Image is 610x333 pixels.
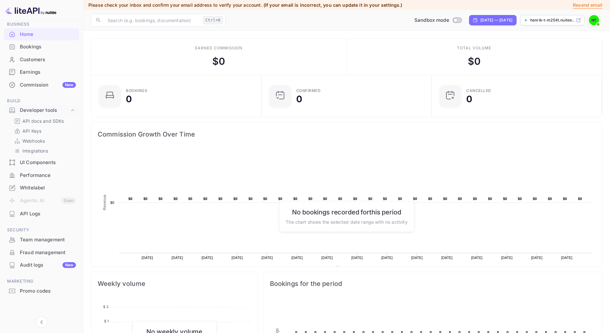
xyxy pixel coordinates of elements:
[548,197,552,201] text: $0
[62,82,76,88] div: New
[531,256,542,260] text: [DATE]
[203,197,207,201] text: $0
[398,197,402,201] text: $0
[104,14,200,27] input: Search (e.g. bookings, documentation)
[291,256,303,260] text: [DATE]
[4,105,79,116] div: Developer tools
[381,256,393,260] text: [DATE]
[4,79,79,91] a: CommissionNew
[4,234,79,246] div: Team management
[4,66,79,79] div: Earnings
[468,54,481,69] div: $ 0
[480,17,512,23] div: [DATE] — [DATE]
[4,246,79,259] div: Fraud management
[286,218,407,225] p: The chart shows the selected date range with no activity
[466,89,491,93] div: CANCELLED
[142,256,153,260] text: [DATE]
[471,256,483,260] text: [DATE]
[4,278,79,285] span: Marketing
[20,262,76,269] div: Audit logs
[104,319,109,323] tspan: $ 1
[414,17,449,24] span: Sandbox mode
[466,95,472,104] div: 0
[195,45,242,51] div: Earned commission
[14,137,74,144] a: Webhooks
[296,95,302,104] div: 0
[201,256,213,260] text: [DATE]
[110,201,114,204] text: $0
[4,169,79,181] a: Performance
[20,184,76,192] div: Whitelabel
[20,287,76,295] div: Promo codes
[286,208,407,216] h6: No bookings recorded for this period
[102,195,107,210] text: Revenue
[263,197,267,201] text: $0
[232,256,243,260] text: [DATE]
[351,256,363,260] text: [DATE]
[413,197,417,201] text: $0
[457,45,491,51] div: Total volume
[20,172,76,179] div: Performance
[88,2,262,8] span: Please check your inbox and confirm your email address to verify your account.
[264,2,403,8] span: (If your email is incorrect, you can update it in your settings.)
[411,256,423,260] text: [DATE]
[128,197,133,201] text: $0
[98,129,596,139] span: Commission Growth Over Time
[4,41,79,53] div: Bookings
[22,118,64,124] p: API docs and SDKs
[62,262,76,268] div: New
[172,256,183,260] text: [DATE]
[4,208,79,220] a: API Logs
[4,156,79,169] div: UI Components
[441,256,453,260] text: [DATE]
[103,304,109,309] tspan: $ 2
[4,66,79,78] a: Earnings
[4,208,79,220] div: API Logs
[443,197,447,201] text: $0
[4,227,79,234] span: Security
[12,136,77,146] div: Webhooks
[488,197,492,201] text: $0
[4,259,79,271] a: Audit logsNew
[368,197,372,201] text: $0
[12,116,77,126] div: API docs and SDKs
[501,256,513,260] text: [DATE]
[4,28,79,40] a: Home
[578,197,582,201] text: $0
[533,197,537,201] text: $0
[98,279,251,289] span: Weekly volume
[4,169,79,182] div: Performance
[188,197,192,201] text: $0
[4,285,79,297] a: Promo codes
[14,128,74,134] a: API Keys
[22,137,45,144] p: Webhooks
[270,279,596,289] span: Bookings for the period
[530,17,575,23] p: henrik-t-m254t.nuitee....
[503,197,507,201] text: $0
[218,197,223,201] text: $0
[20,159,76,166] div: UI Components
[5,5,56,15] img: LiteAPI logo
[203,16,223,24] div: Ctrl+K
[4,28,79,41] div: Home
[458,197,462,201] text: $0
[12,146,77,155] div: Integrations
[4,97,79,104] span: Build
[296,89,321,93] div: Confirmed
[20,69,76,76] div: Earnings
[20,210,76,218] div: API Logs
[518,197,522,201] text: $0
[143,197,148,201] text: $0
[4,156,79,168] a: UI Components
[293,197,297,201] text: $0
[342,266,358,271] text: Revenue
[4,182,79,194] a: Whitelabel
[20,81,76,89] div: Commission
[563,197,567,201] text: $0
[321,256,333,260] text: [DATE]
[4,21,79,28] span: Business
